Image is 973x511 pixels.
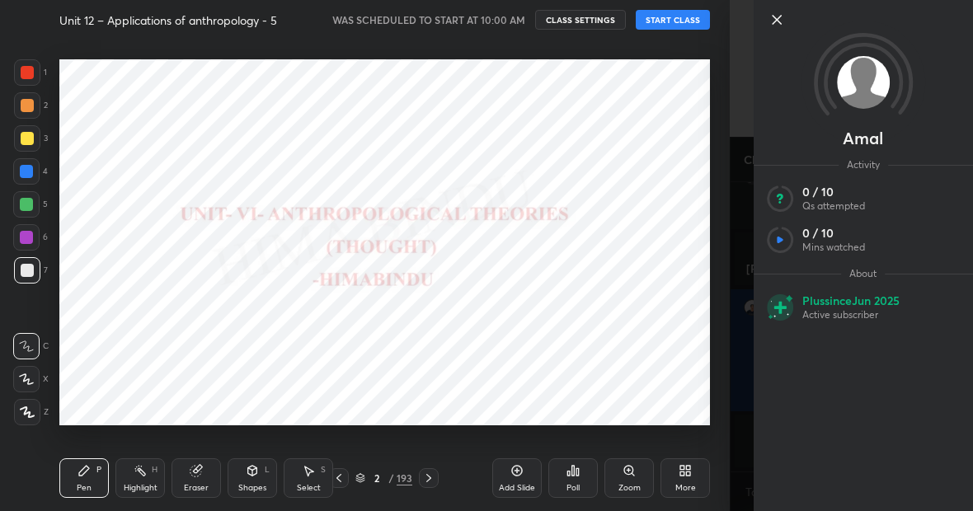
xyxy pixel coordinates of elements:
[802,241,865,254] p: Mins watched
[14,399,49,425] div: Z
[13,191,48,218] div: 5
[535,10,626,30] button: CLASS SETTINGS
[14,125,48,152] div: 3
[802,293,900,308] p: Plus since Jun 2025
[802,185,865,199] p: 0 / 10
[566,484,580,492] div: Poll
[802,226,865,241] p: 0 / 10
[96,466,101,474] div: P
[152,466,157,474] div: H
[13,366,49,392] div: X
[297,484,321,492] div: Select
[14,257,48,284] div: 7
[802,199,865,213] p: Qs attempted
[843,132,883,145] p: Amal
[837,56,890,109] img: default.png
[13,333,49,359] div: C
[77,484,92,492] div: Pen
[675,484,696,492] div: More
[321,466,326,474] div: S
[369,473,385,483] div: 2
[238,484,266,492] div: Shapes
[13,158,48,185] div: 4
[841,267,885,280] span: About
[839,158,888,171] span: Activity
[397,471,412,485] div: 193
[618,484,641,492] div: Zoom
[184,484,209,492] div: Eraser
[802,308,900,321] p: Active subscriber
[14,92,48,119] div: 2
[636,10,710,30] button: START CLASS
[265,466,270,474] div: L
[499,484,535,492] div: Add Slide
[13,224,48,251] div: 6
[14,59,47,86] div: 1
[59,12,277,28] h4: Unit 12 – Applications of anthropology - 5
[124,484,157,492] div: Highlight
[332,12,525,27] h5: WAS SCHEDULED TO START AT 10:00 AM
[388,473,393,483] div: /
